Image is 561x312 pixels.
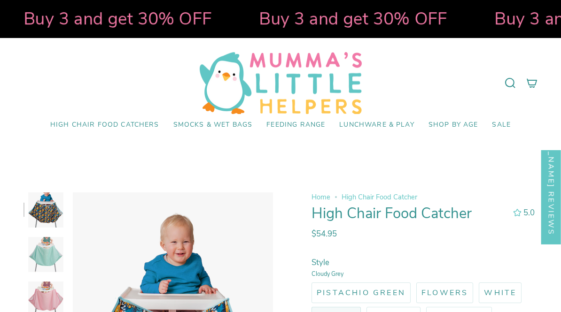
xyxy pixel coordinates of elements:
[342,192,417,202] span: High Chair Food Catcher
[541,88,561,244] div: Click to open Judge.me floating reviews tab
[421,288,468,298] span: Flowers
[492,121,511,129] span: SALE
[43,114,166,136] a: High Chair Food Catchers
[266,121,325,129] span: Feeding Range
[312,205,505,222] h1: High Chair Food Catcher
[523,207,535,218] span: 5.0
[166,114,260,136] a: Smocks & Wet Bags
[332,114,421,136] a: Lunchware & Play
[50,121,159,129] span: High Chair Food Catchers
[173,121,253,129] span: Smocks & Wet Bags
[312,257,329,268] span: Style
[259,7,447,30] strong: Buy 3 and get 30% OFF
[312,268,538,278] small: Cloudy Grey
[259,114,332,136] a: Feeding Range
[429,121,478,129] span: Shop by Age
[23,7,212,30] strong: Buy 3 and get 30% OFF
[421,114,485,136] a: Shop by Age
[200,52,362,114] img: Mumma’s Little Helpers
[484,288,516,298] span: White
[312,192,330,202] a: Home
[312,228,337,239] span: $54.95
[317,288,405,298] span: Pistachio Green
[508,206,538,219] button: 5.0 out of 5.0 stars
[513,209,522,217] div: 5.0 out of 5.0 stars
[339,121,414,129] span: Lunchware & Play
[485,114,518,136] a: SALE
